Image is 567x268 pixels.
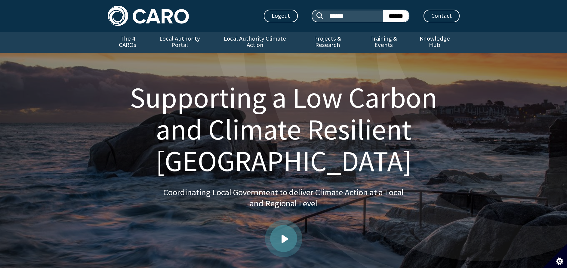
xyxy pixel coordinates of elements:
a: Logout [264,10,298,22]
p: Coordinating Local Government to deliver Climate Action at a Local and Regional Level [163,187,404,209]
a: Training & Events [357,32,410,53]
img: Caro logo [108,6,189,26]
a: Local Authority Climate Action [212,32,298,53]
a: The 4 CAROs [108,32,148,53]
a: Contact [424,10,460,22]
h1: Supporting a Low Carbon and Climate Resilient [GEOGRAPHIC_DATA] [115,82,452,177]
button: Set cookie preferences [543,244,567,268]
a: Projects & Research [298,32,357,53]
a: Play video [270,225,297,252]
a: Local Authority Portal [148,32,212,53]
a: Knowledge Hub [410,32,459,53]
